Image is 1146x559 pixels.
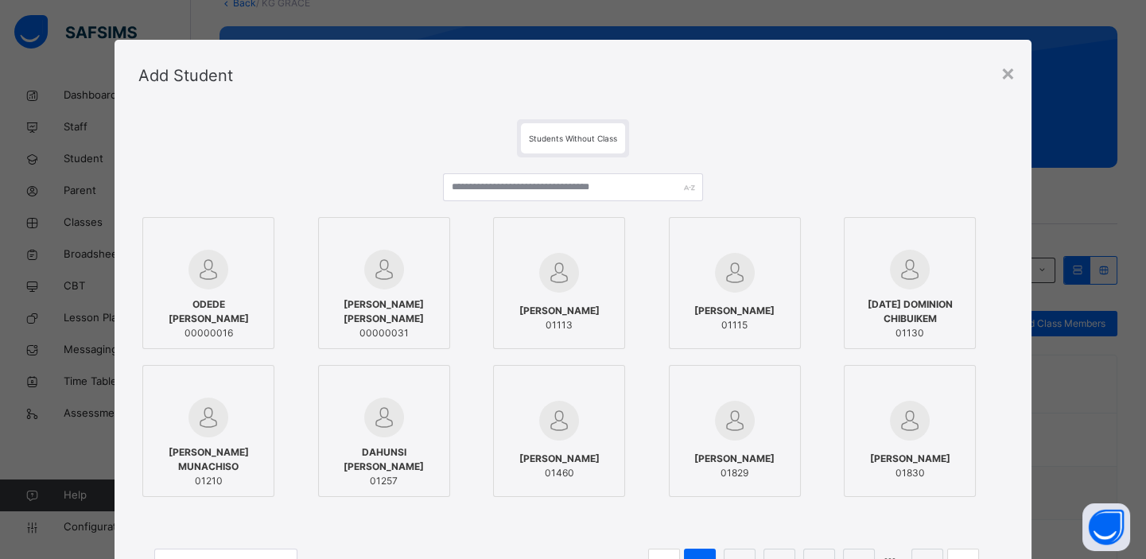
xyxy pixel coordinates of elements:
[870,452,950,466] span: [PERSON_NAME]
[519,466,600,480] span: 01460
[694,452,775,466] span: [PERSON_NAME]
[138,66,233,85] span: Add Student
[870,466,950,480] span: 01830
[890,401,930,441] img: default.svg
[529,134,617,143] span: Students Without Class
[1000,56,1016,89] div: ×
[694,304,775,318] span: [PERSON_NAME]
[890,250,930,289] img: default.svg
[519,304,600,318] span: [PERSON_NAME]
[715,401,755,441] img: default.svg
[327,326,441,340] span: 00000031
[364,398,404,437] img: default.svg
[694,318,775,332] span: 01115
[853,297,967,326] span: [DATE] DOMINION CHIBUIKEM
[715,253,755,293] img: default.svg
[151,326,266,340] span: 00000016
[327,445,441,474] span: DAHUNSI [PERSON_NAME]
[188,398,228,437] img: default.svg
[539,253,579,293] img: default.svg
[151,474,266,488] span: 01210
[519,452,600,466] span: [PERSON_NAME]
[327,297,441,326] span: [PERSON_NAME] [PERSON_NAME]
[151,297,266,326] span: ODEDE [PERSON_NAME]
[188,250,228,289] img: default.svg
[1082,503,1130,551] button: Open asap
[364,250,404,289] img: default.svg
[519,318,600,332] span: 01113
[694,466,775,480] span: 01829
[539,401,579,441] img: default.svg
[853,326,967,340] span: 01130
[327,474,441,488] span: 01257
[151,445,266,474] span: [PERSON_NAME] MUNACHISO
